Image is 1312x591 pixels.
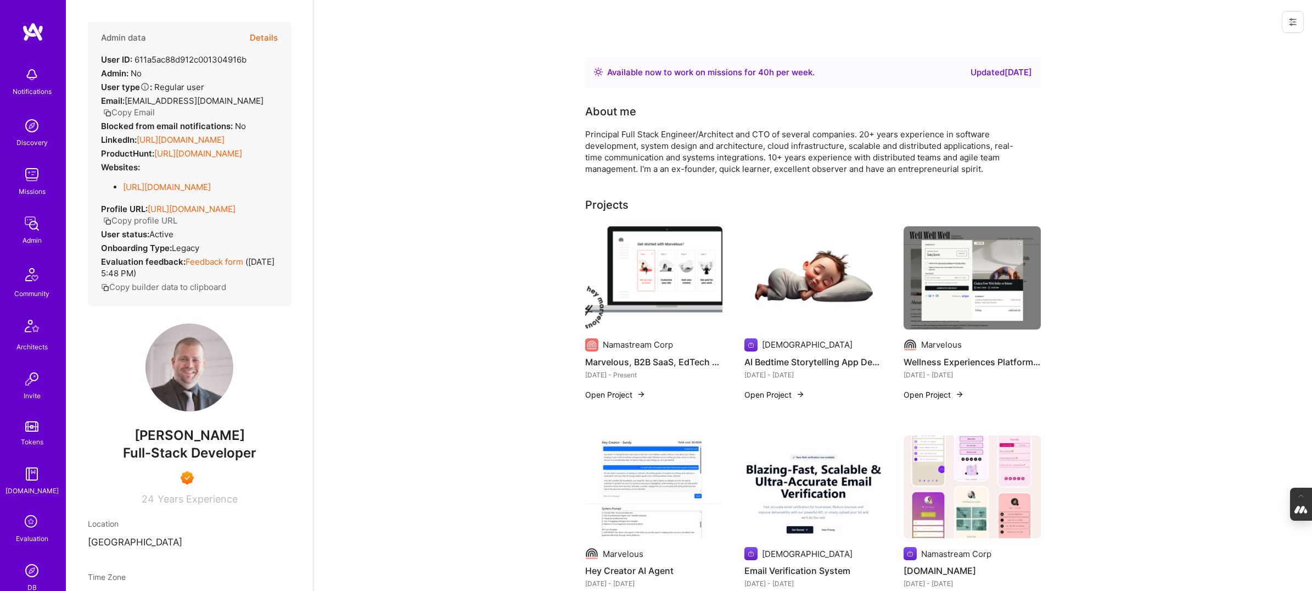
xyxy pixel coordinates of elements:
span: [PERSON_NAME] [88,427,291,444]
div: Admin [23,235,42,246]
img: Company logo [904,547,917,560]
div: [DATE] - [DATE] [585,578,722,589]
button: Details [250,22,278,54]
img: Admin Search [21,560,43,582]
span: 40 [758,67,769,77]
button: Copy profile URL [103,215,177,226]
strong: Evaluation feedback: [101,257,186,267]
img: Marvelous.bio [904,436,1041,539]
div: Missions [19,186,46,197]
img: Email Verification System [744,436,882,539]
i: icon Copy [103,109,111,117]
strong: User ID: [101,54,132,65]
div: 611a5ac88d912c001304916b [101,54,246,65]
div: [DOMAIN_NAME] [5,485,59,497]
img: Company logo [585,547,598,560]
div: About me [585,103,636,120]
div: [DATE] - [DATE] [904,578,1041,589]
img: teamwork [21,164,43,186]
img: arrow-right [637,390,646,399]
button: Open Project [744,389,805,400]
strong: Onboarding Type: [101,243,172,253]
img: Company logo [744,338,758,352]
img: User Avatar [145,324,233,411]
div: [DATE] - [DATE] [744,369,882,381]
i: icon Copy [103,217,111,225]
strong: LinkedIn: [101,135,137,145]
div: Notifications [13,86,52,97]
strong: Blocked from email notifications: [101,121,235,131]
a: [URL][DOMAIN_NAME] [154,148,242,159]
div: Architects [16,341,48,353]
div: [DEMOGRAPHIC_DATA] [762,548,853,560]
img: admin teamwork [21,213,43,235]
div: Updated [DATE] [971,66,1032,79]
strong: Email: [101,96,125,106]
div: Principal Full Stack Engineer/Architect and CTO of several companies. 20+ years experience in sof... [585,129,1024,175]
img: Invite [21,368,43,390]
img: Architects [19,315,45,341]
img: logo [22,22,44,42]
span: Time Zone [88,572,126,582]
img: Community [19,261,45,288]
strong: User status: [101,229,149,239]
a: [URL][DOMAIN_NAME] [123,182,211,192]
img: arrow-right [796,390,805,399]
div: Community [14,288,49,299]
div: Namastream Corp [603,339,673,350]
p: [GEOGRAPHIC_DATA] [88,536,291,549]
div: [DATE] - Present [585,369,722,381]
div: Location [88,518,291,529]
span: [EMAIL_ADDRESS][DOMAIN_NAME] [125,96,263,106]
img: AI Bedtime Storytelling App Development [744,226,882,330]
img: guide book [21,463,43,485]
div: Marvelous [921,339,962,350]
span: 24 [142,493,154,505]
img: Company logo [904,338,917,352]
i: icon SelectionTeam [21,512,42,533]
span: Years Experience [158,493,238,505]
a: [URL][DOMAIN_NAME] [137,135,225,145]
button: Copy Email [103,107,155,118]
div: Namastream Corp [921,548,991,560]
a: [URL][DOMAIN_NAME] [148,204,236,214]
h4: Wellness Experiences Platform Development [904,355,1041,369]
div: No [101,120,246,132]
strong: Profile URL: [101,204,148,214]
img: Hey Creator AI Agent [585,436,722,539]
button: Open Project [585,389,646,400]
img: bell [21,64,43,86]
span: Active [149,229,173,239]
h4: Marvelous, B2B SaaS, EdTech Platform [585,355,722,369]
span: Full-Stack Developer [123,445,256,461]
div: [DEMOGRAPHIC_DATA] [762,339,853,350]
img: Exceptional A.Teamer [181,471,194,484]
img: discovery [21,115,43,137]
button: Copy builder data to clipboard [101,281,226,293]
strong: Admin: [101,68,128,79]
h4: Email Verification System [744,564,882,578]
div: No [101,68,142,79]
h4: Admin data [101,33,146,43]
img: arrow-right [955,390,964,399]
strong: User type : [101,82,152,92]
div: Discovery [16,137,48,148]
img: tokens [25,421,38,432]
div: Available now to work on missions for h per week . [607,66,815,79]
div: Projects [585,197,629,213]
div: [DATE] - [DATE] [744,578,882,589]
div: Regular user [101,81,204,93]
div: Evaluation [16,533,48,544]
div: Invite [24,390,41,402]
a: Feedback form [186,257,243,267]
div: [DATE] - [DATE] [904,369,1041,381]
div: ( [DATE] 5:48 PM ) [101,256,278,279]
h4: [DOMAIN_NAME] [904,564,1041,578]
div: Tokens [21,436,43,448]
button: Open Project [904,389,964,400]
h4: AI Bedtime Storytelling App Development [744,355,882,369]
span: legacy [172,243,199,253]
img: Availability [594,68,603,76]
i: icon Copy [101,283,109,292]
strong: ProductHunt: [101,148,154,159]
